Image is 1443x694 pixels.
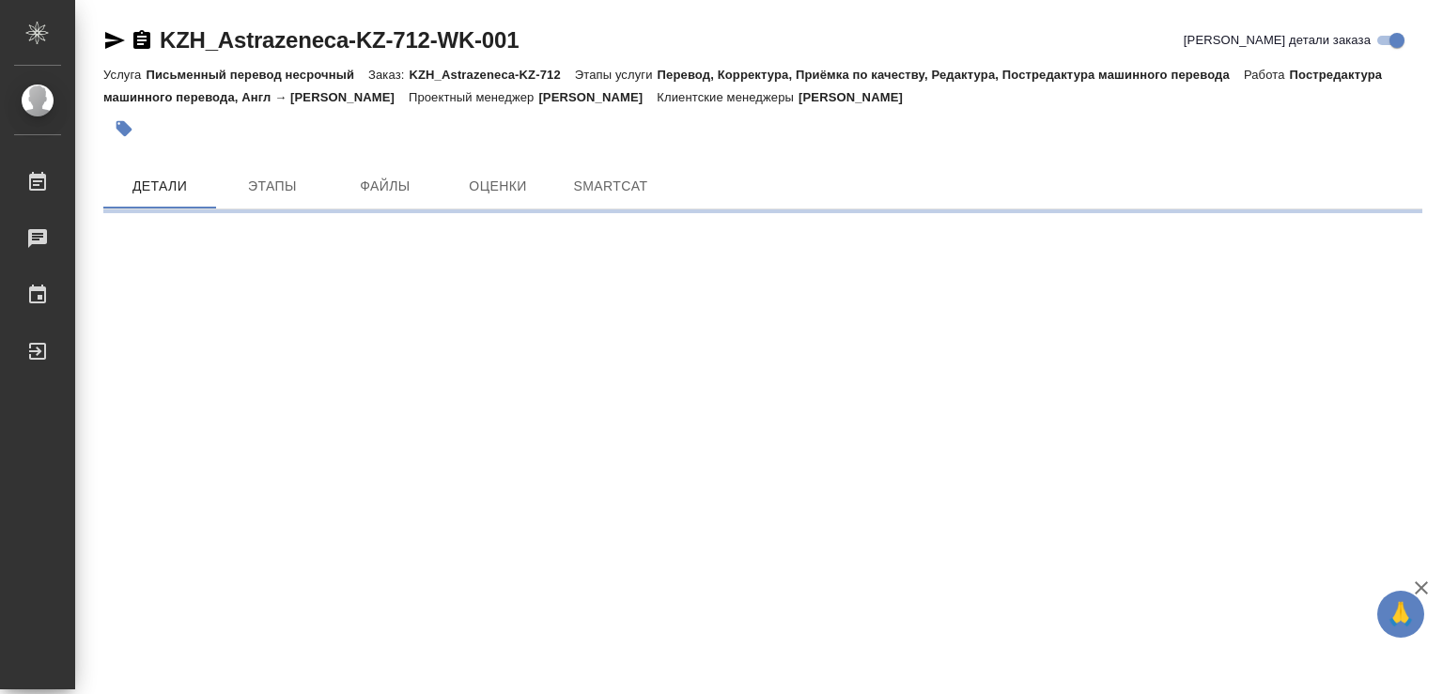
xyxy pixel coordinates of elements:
[368,68,409,82] p: Заказ:
[1377,591,1424,638] button: 🙏
[103,29,126,52] button: Скопировать ссылку для ЯМессенджера
[575,68,658,82] p: Этапы услуги
[409,68,574,82] p: KZH_Astrazeneca-KZ-712
[340,175,430,198] span: Файлы
[409,90,538,104] p: Проектный менеджер
[160,27,519,53] a: KZH_Astrazeneca-KZ-712-WK-001
[146,68,368,82] p: Письменный перевод несрочный
[453,175,543,198] span: Оценки
[799,90,917,104] p: [PERSON_NAME]
[566,175,656,198] span: SmartCat
[103,108,145,149] button: Добавить тэг
[538,90,657,104] p: [PERSON_NAME]
[115,175,205,198] span: Детали
[131,29,153,52] button: Скопировать ссылку
[1184,31,1371,50] span: [PERSON_NAME] детали заказа
[658,68,1244,82] p: Перевод, Корректура, Приёмка по качеству, Редактура, Постредактура машинного перевода
[227,175,318,198] span: Этапы
[657,90,799,104] p: Клиентские менеджеры
[1244,68,1290,82] p: Работа
[1385,594,1417,634] span: 🙏
[103,68,146,82] p: Услуга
